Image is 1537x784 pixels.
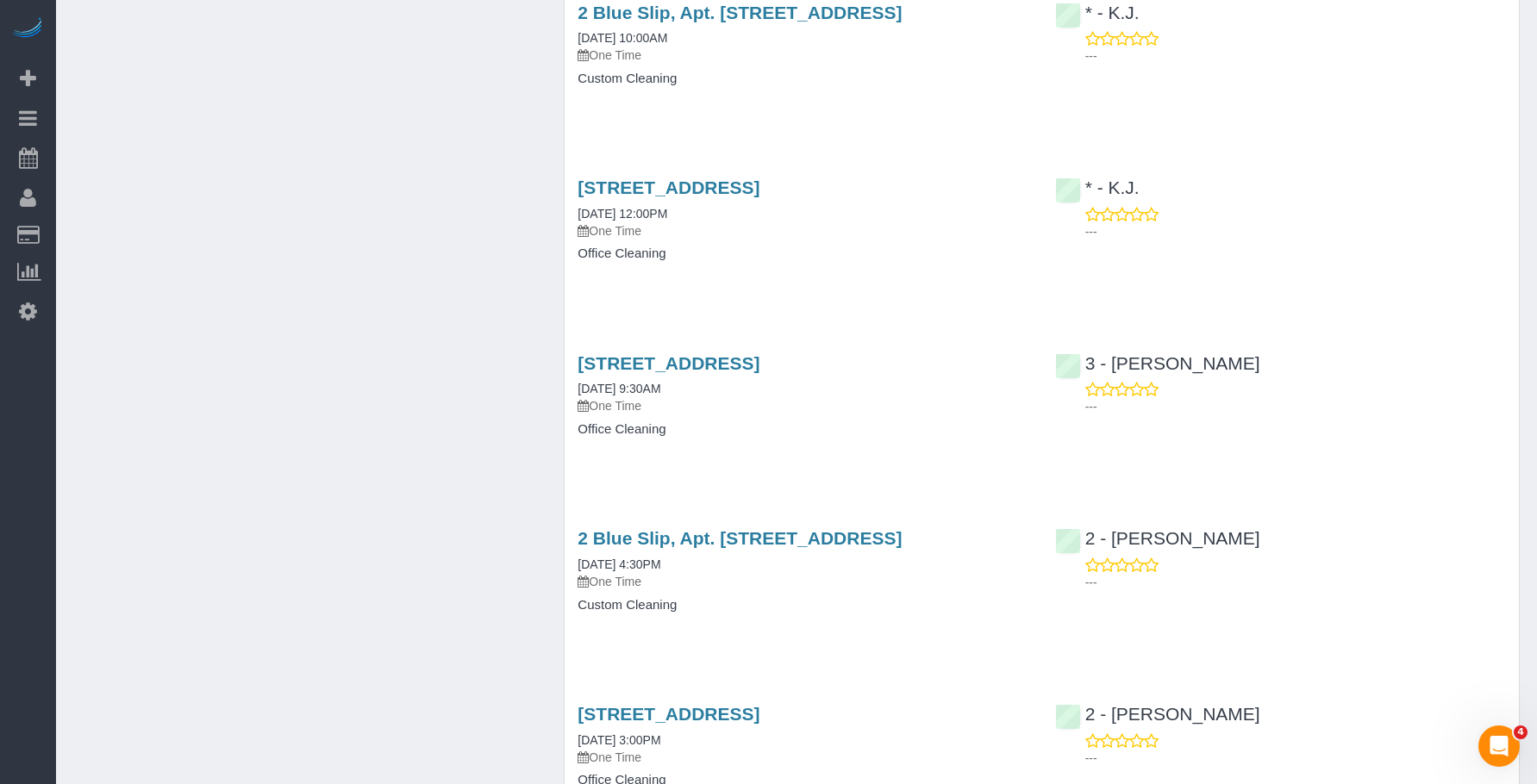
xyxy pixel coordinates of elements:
p: --- [1085,750,1506,767]
a: [DATE] 3:00PM [578,733,660,747]
p: One Time [578,222,1028,240]
iframe: Intercom live chat [1478,725,1520,767]
p: --- [1085,398,1506,415]
p: --- [1085,223,1506,240]
p: One Time [578,397,1028,414]
a: 3 - [PERSON_NAME] [1055,353,1260,373]
p: One Time [578,749,1028,766]
a: [STREET_ADDRESS] [578,704,759,724]
a: 2 - [PERSON_NAME] [1055,704,1260,724]
a: * - K.J. [1055,3,1140,22]
a: [DATE] 12:00PM [578,207,667,221]
span: 4 [1514,725,1528,739]
a: [STREET_ADDRESS] [578,353,759,373]
a: [DATE] 4:30PM [578,557,660,571]
p: One Time [578,47,1028,64]
h4: Office Cleaning [578,246,1028,261]
p: One Time [578,573,1028,590]
a: [DATE] 10:00AM [578,31,667,45]
h4: Custom Cleaning [578,598,1028,613]
p: --- [1085,574,1506,591]
a: 2 Blue Slip, Apt. [STREET_ADDRESS] [578,3,902,22]
h4: Office Cleaning [578,422,1028,437]
img: Automaid Logo [10,17,45,41]
a: 2 Blue Slip, Apt. [STREET_ADDRESS] [578,528,902,548]
a: 2 - [PERSON_NAME] [1055,528,1260,548]
p: --- [1085,47,1506,65]
a: * - K.J. [1055,177,1140,197]
a: [STREET_ADDRESS] [578,177,759,197]
h4: Custom Cleaning [578,72,1028,86]
a: [DATE] 9:30AM [578,382,660,395]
